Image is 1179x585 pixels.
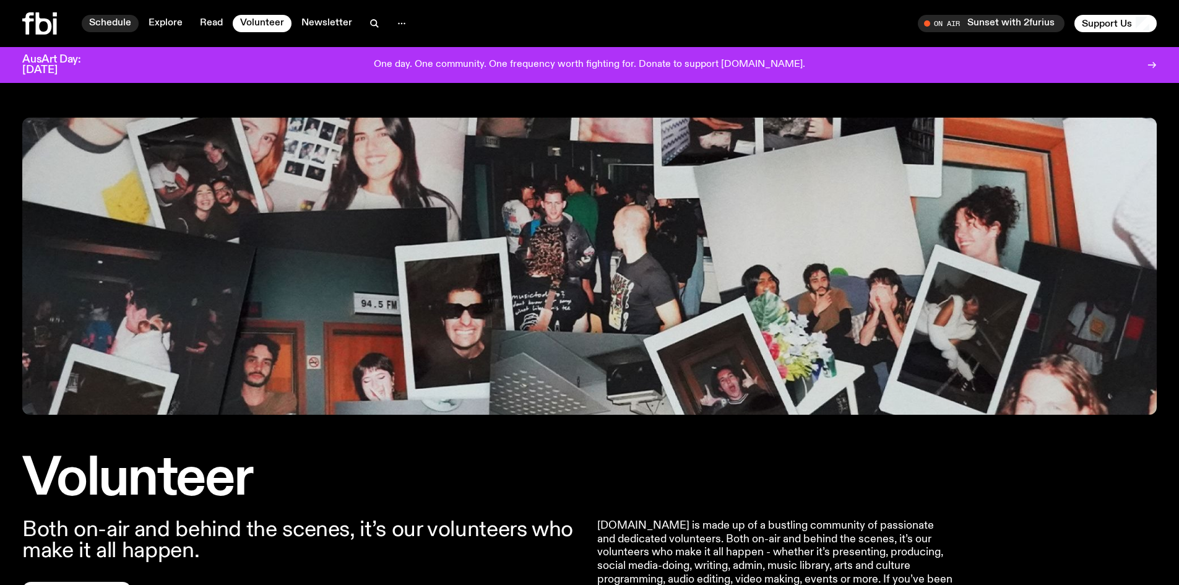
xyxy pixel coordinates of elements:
[1074,15,1157,32] button: Support Us
[22,454,582,505] h1: Volunteer
[22,54,101,76] h3: AusArt Day: [DATE]
[141,15,190,32] a: Explore
[294,15,360,32] a: Newsletter
[192,15,230,32] a: Read
[22,519,582,561] p: Both on-air and behind the scenes, it’s our volunteers who make it all happen.
[1082,18,1132,29] span: Support Us
[82,15,139,32] a: Schedule
[374,59,805,71] p: One day. One community. One frequency worth fighting for. Donate to support [DOMAIN_NAME].
[233,15,292,32] a: Volunteer
[918,15,1065,32] button: On AirSunset with 2furius
[22,118,1157,415] img: A collage of photographs and polaroids showing FBI volunteers.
